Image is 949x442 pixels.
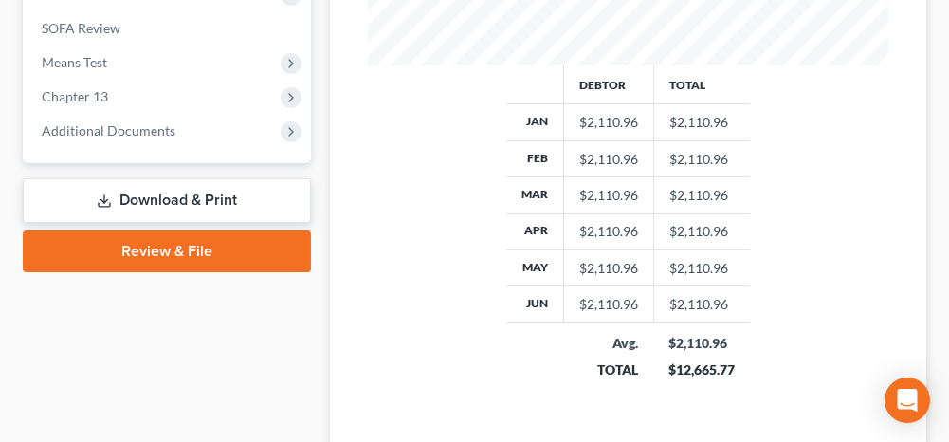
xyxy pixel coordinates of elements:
[885,378,930,423] div: Open Intercom Messenger
[578,360,638,379] div: TOTAL
[506,140,564,176] th: Feb
[27,11,311,46] a: SOFA Review
[42,20,120,36] span: SOFA Review
[42,54,107,70] span: Means Test
[653,177,750,213] td: $2,110.96
[579,259,638,278] div: $2,110.96
[668,360,735,379] div: $12,665.77
[42,88,108,104] span: Chapter 13
[653,65,750,103] th: Total
[579,113,638,132] div: $2,110.96
[563,65,653,103] th: Debtor
[653,286,750,322] td: $2,110.96
[42,122,175,138] span: Additional Documents
[579,186,638,205] div: $2,110.96
[653,213,750,249] td: $2,110.96
[653,250,750,286] td: $2,110.96
[506,250,564,286] th: May
[23,178,311,223] a: Download & Print
[506,177,564,213] th: Mar
[653,104,750,140] td: $2,110.96
[579,150,638,169] div: $2,110.96
[579,222,638,241] div: $2,110.96
[506,213,564,249] th: Apr
[579,295,638,314] div: $2,110.96
[578,334,638,353] div: Avg.
[506,104,564,140] th: Jan
[668,334,735,353] div: $2,110.96
[653,140,750,176] td: $2,110.96
[506,286,564,322] th: Jun
[23,230,311,272] a: Review & File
